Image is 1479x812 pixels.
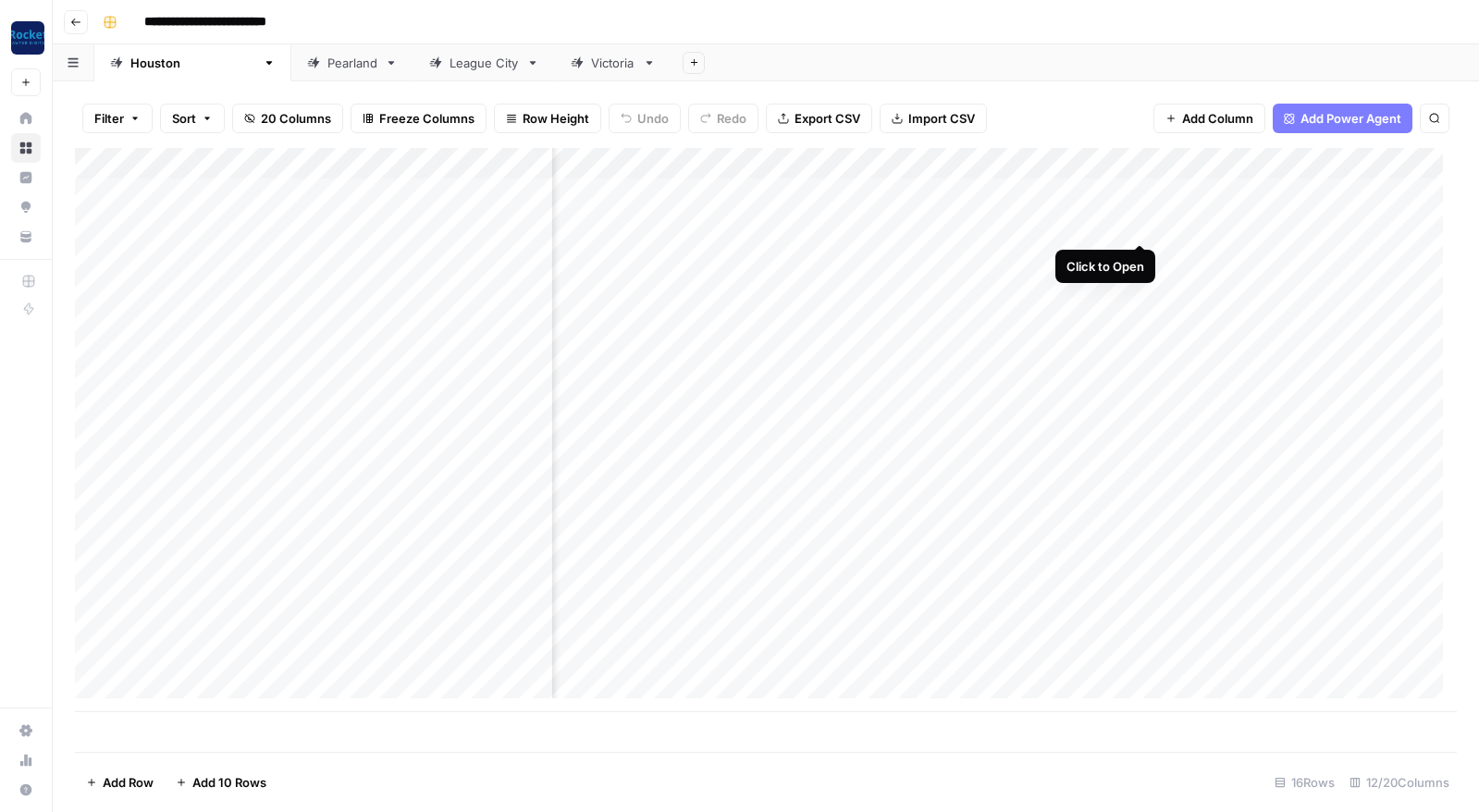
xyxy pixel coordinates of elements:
[192,773,266,792] span: Add 10 Rows
[1300,109,1401,128] span: Add Power Agent
[1153,104,1265,133] button: Add Column
[165,768,277,797] button: Add 10 Rows
[1267,768,1342,797] div: 16 Rows
[94,109,124,128] span: Filter
[11,716,41,745] a: Settings
[1342,768,1457,797] div: 12/20 Columns
[327,54,377,72] div: Pearland
[130,54,255,72] div: [GEOGRAPHIC_DATA]
[11,21,44,55] img: Rocket Pilots Logo
[379,109,475,128] span: Freeze Columns
[261,109,331,128] span: 20 Columns
[1066,257,1144,276] div: Click to Open
[766,104,872,133] button: Export CSV
[172,109,196,128] span: Sort
[795,109,860,128] span: Export CSV
[1273,104,1412,133] button: Add Power Agent
[450,54,519,72] div: League City
[11,222,41,252] a: Your Data
[908,109,975,128] span: Import CSV
[688,104,758,133] button: Redo
[75,768,165,797] button: Add Row
[523,109,589,128] span: Row Height
[717,109,746,128] span: Redo
[103,773,154,792] span: Add Row
[11,104,41,133] a: Home
[82,104,153,133] button: Filter
[555,44,672,81] a: Victoria
[291,44,413,81] a: Pearland
[1182,109,1253,128] span: Add Column
[94,44,291,81] a: [GEOGRAPHIC_DATA]
[11,15,41,61] button: Workspace: Rocket Pilots
[609,104,681,133] button: Undo
[11,775,41,805] button: Help + Support
[351,104,487,133] button: Freeze Columns
[11,133,41,163] a: Browse
[11,163,41,192] a: Insights
[160,104,225,133] button: Sort
[591,54,635,72] div: Victoria
[11,745,41,775] a: Usage
[494,104,601,133] button: Row Height
[11,192,41,222] a: Opportunities
[880,104,987,133] button: Import CSV
[413,44,555,81] a: League City
[637,109,669,128] span: Undo
[232,104,343,133] button: 20 Columns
